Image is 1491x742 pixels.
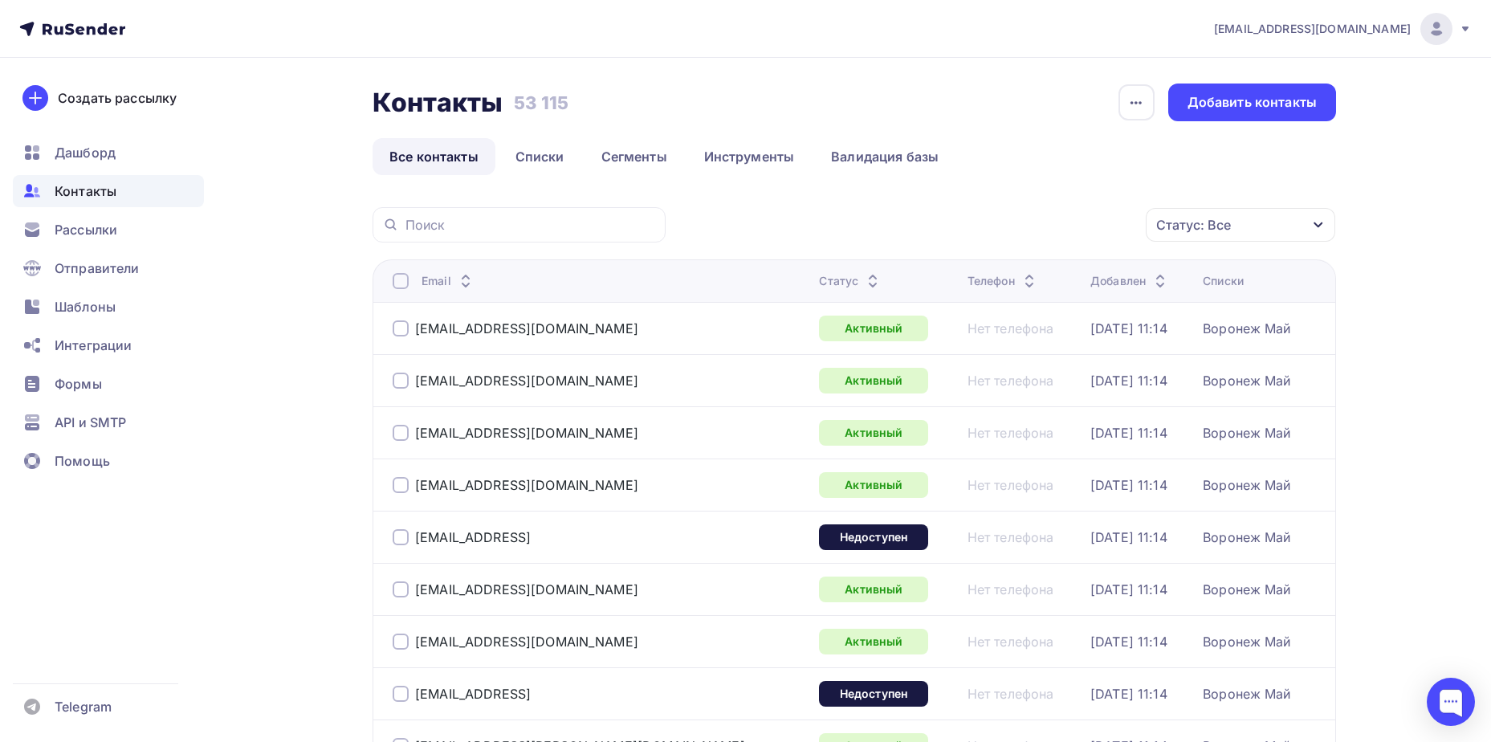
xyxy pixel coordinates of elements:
[1203,581,1291,597] a: Воронеж Май
[1090,529,1167,545] a: [DATE] 11:14
[968,686,1054,702] a: Нет телефона
[415,634,638,650] a: [EMAIL_ADDRESS][DOMAIN_NAME]
[819,368,928,393] a: Активный
[58,88,177,108] div: Создать рассылку
[819,316,928,341] a: Активный
[1090,477,1167,493] a: [DATE] 11:14
[373,138,495,175] a: Все контакты
[1203,686,1291,702] div: Воронеж Май
[819,577,928,602] a: Активный
[13,252,204,284] a: Отправители
[415,581,638,597] a: [EMAIL_ADDRESS][DOMAIN_NAME]
[1203,425,1291,441] div: Воронеж Май
[373,87,503,119] h2: Контакты
[415,425,638,441] a: [EMAIL_ADDRESS][DOMAIN_NAME]
[1090,320,1167,336] a: [DATE] 11:14
[55,220,117,239] span: Рассылки
[819,524,928,550] a: Недоступен
[1156,215,1231,234] div: Статус: Все
[55,413,126,432] span: API и SMTP
[415,686,531,702] a: [EMAIL_ADDRESS]
[819,273,882,289] div: Статус
[968,425,1054,441] a: Нет телефона
[687,138,812,175] a: Инструменты
[1203,477,1291,493] a: Воронеж Май
[1203,634,1291,650] a: Воронеж Май
[1090,634,1167,650] a: [DATE] 11:14
[968,320,1054,336] a: Нет телефона
[819,420,928,446] div: Активный
[968,273,1039,289] div: Телефон
[968,581,1054,597] a: Нет телефона
[1203,529,1291,545] div: Воронеж Май
[55,259,140,278] span: Отправители
[1214,13,1472,45] a: [EMAIL_ADDRESS][DOMAIN_NAME]
[415,373,638,389] a: [EMAIL_ADDRESS][DOMAIN_NAME]
[1203,373,1291,389] a: Воронеж Май
[968,634,1054,650] a: Нет телефона
[55,297,116,316] span: Шаблоны
[55,697,112,716] span: Telegram
[13,291,204,323] a: Шаблоны
[1145,207,1336,243] button: Статус: Все
[514,92,568,114] h3: 53 115
[13,214,204,246] a: Рассылки
[819,681,928,707] a: Недоступен
[1203,273,1244,289] div: Списки
[968,529,1054,545] a: Нет телефона
[1188,93,1317,112] div: Добавить контакты
[819,472,928,498] a: Активный
[1090,373,1167,389] a: [DATE] 11:14
[13,175,204,207] a: Контакты
[415,529,531,545] a: [EMAIL_ADDRESS]
[415,320,638,336] a: [EMAIL_ADDRESS][DOMAIN_NAME]
[415,477,638,493] a: [EMAIL_ADDRESS][DOMAIN_NAME]
[1203,320,1291,336] a: Воронеж Май
[1090,686,1167,702] div: [DATE] 11:14
[968,373,1054,389] a: Нет телефона
[55,336,132,355] span: Интеграции
[499,138,581,175] a: Списки
[13,368,204,400] a: Формы
[1090,425,1167,441] div: [DATE] 11:14
[819,629,928,654] a: Активный
[1090,581,1167,597] a: [DATE] 11:14
[422,273,475,289] div: Email
[55,143,116,162] span: Дашборд
[968,477,1054,493] a: Нет телефона
[55,374,102,393] span: Формы
[13,137,204,169] a: Дашборд
[1214,21,1411,37] span: [EMAIL_ADDRESS][DOMAIN_NAME]
[405,216,656,234] input: Поиск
